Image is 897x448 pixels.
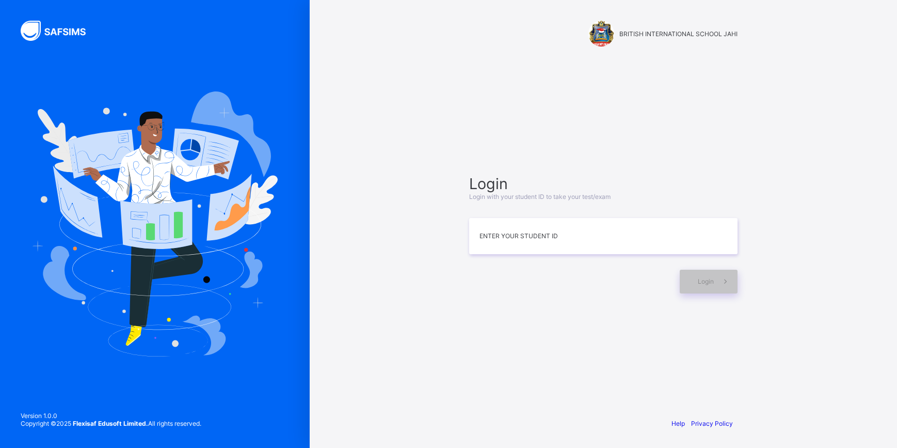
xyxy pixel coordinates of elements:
[698,277,714,285] span: Login
[619,30,738,38] span: BRITISH INTERNATIONAL SCHOOL JAHI
[32,91,278,356] img: Hero Image
[21,21,98,41] img: SAFSIMS Logo
[21,412,201,420] span: Version 1.0.0
[469,193,611,200] span: Login with your student ID to take your test/exam
[21,420,201,427] span: Copyright © 2025 All rights reserved.
[671,420,685,427] a: Help
[691,420,733,427] a: Privacy Policy
[469,175,738,193] span: Login
[73,420,148,427] strong: Flexisaf Edusoft Limited.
